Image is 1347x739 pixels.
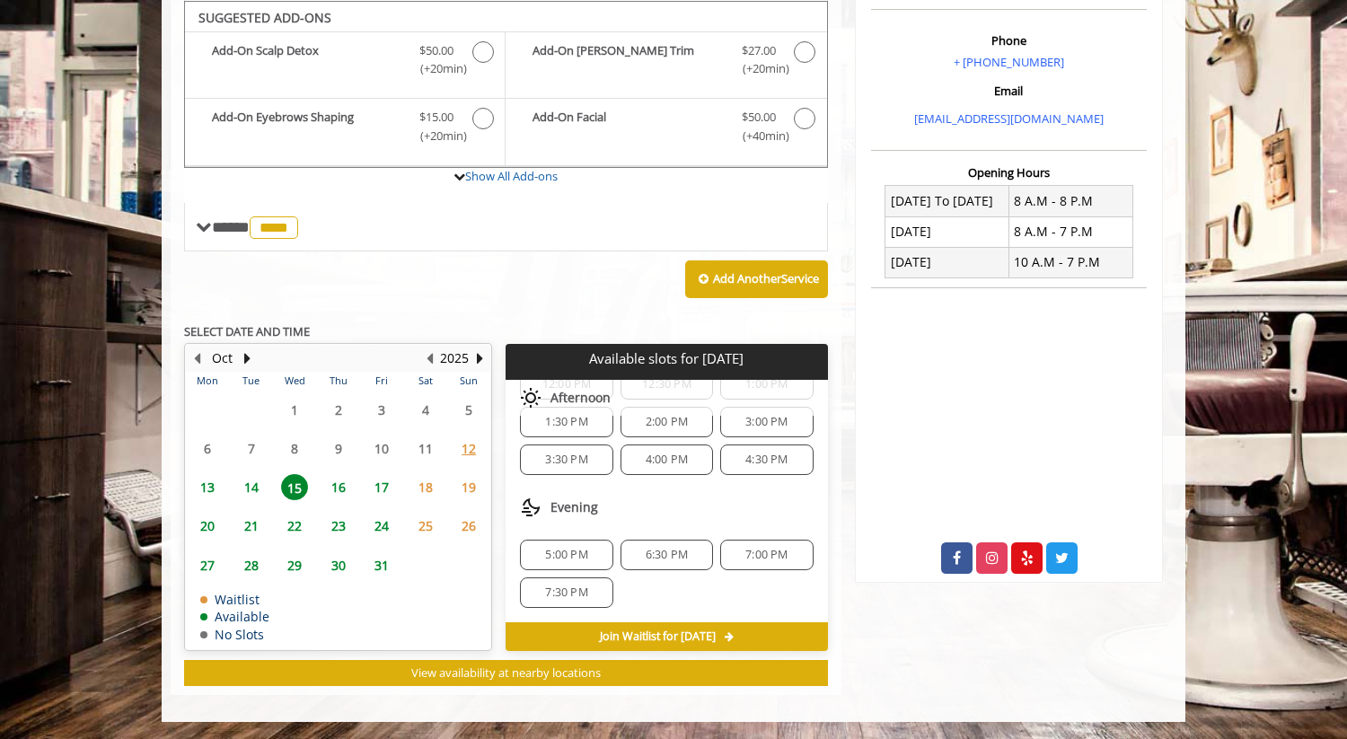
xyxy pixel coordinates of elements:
span: 12 [455,435,482,462]
span: 2:00 PM [646,415,688,429]
span: 4:00 PM [646,453,688,467]
span: 14 [238,474,265,500]
b: Add Another Service [713,270,819,286]
td: [DATE] [885,216,1009,247]
td: Select day23 [316,506,359,545]
span: (+20min ) [410,127,463,145]
span: $15.00 [419,108,453,127]
td: Select day15 [273,468,316,506]
span: 21 [238,513,265,539]
span: 27 [194,552,221,578]
span: 31 [368,552,395,578]
span: $50.00 [742,108,776,127]
span: 19 [455,474,482,500]
span: Afternoon [550,391,611,405]
span: 5:00 PM [545,548,587,562]
b: Add-On Eyebrows Shaping [212,108,401,145]
td: Select day21 [229,506,272,545]
span: 3:30 PM [545,453,587,467]
td: Select day24 [360,506,403,545]
span: 16 [325,474,352,500]
span: 7:00 PM [745,548,788,562]
td: 10 A.M - 7 P.M [1008,247,1132,277]
div: 5:00 PM [520,540,612,570]
td: Available [200,610,269,623]
td: Select day26 [447,506,491,545]
b: SELECT DATE AND TIME [184,323,310,339]
span: 22 [281,513,308,539]
td: Select day31 [360,545,403,584]
button: Previous Year [422,348,436,368]
label: Add-On Scalp Detox [194,41,496,84]
div: 4:30 PM [720,444,813,475]
td: Select day27 [186,545,229,584]
td: Select day17 [360,468,403,506]
td: Select day13 [186,468,229,506]
td: Waitlist [200,593,269,606]
td: Select day28 [229,545,272,584]
span: 28 [238,552,265,578]
td: 8 A.M - 7 P.M [1008,216,1132,247]
div: 1:30 PM [520,407,612,437]
div: 4:00 PM [621,444,713,475]
td: [DATE] To [DATE] [885,186,1009,216]
b: SUGGESTED ADD-ONS [198,9,331,26]
span: 24 [368,513,395,539]
button: Add AnotherService [685,260,828,298]
th: Wed [273,372,316,390]
a: [EMAIL_ADDRESS][DOMAIN_NAME] [914,110,1104,127]
label: Add-On Facial [515,108,817,150]
span: 20 [194,513,221,539]
span: 1:30 PM [545,415,587,429]
b: Add-On Facial [533,108,723,145]
th: Fri [360,372,403,390]
td: Select day12 [447,429,491,468]
span: Evening [550,500,598,515]
button: Next Year [472,348,487,368]
th: Tue [229,372,272,390]
button: Oct [212,348,233,368]
h3: Opening Hours [871,166,1147,179]
span: 3:00 PM [745,415,788,429]
label: Add-On Beard Trim [515,41,817,84]
th: Sat [403,372,446,390]
a: Show All Add-ons [465,168,558,184]
span: 15 [281,474,308,500]
th: Sun [447,372,491,390]
span: 29 [281,552,308,578]
td: 8 A.M - 8 P.M [1008,186,1132,216]
td: No Slots [200,628,269,641]
th: Mon [186,372,229,390]
button: View availability at nearby locations [184,660,828,686]
span: (+20min ) [410,59,463,78]
span: 6:30 PM [646,548,688,562]
span: 13 [194,474,221,500]
a: + [PHONE_NUMBER] [954,54,1064,70]
h3: Phone [876,34,1142,47]
span: Join Waitlist for [DATE] [600,629,716,644]
td: Select day16 [316,468,359,506]
label: Add-On Eyebrows Shaping [194,108,496,150]
div: 7:30 PM [520,577,612,608]
span: 17 [368,474,395,500]
td: Select day18 [403,468,446,506]
span: 4:30 PM [745,453,788,467]
b: Add-On [PERSON_NAME] Trim [533,41,723,79]
div: 6:30 PM [621,540,713,570]
span: View availability at nearby locations [411,664,601,681]
span: 25 [412,513,439,539]
div: 2:00 PM [621,407,713,437]
td: Select day22 [273,506,316,545]
img: evening slots [520,497,541,518]
span: 7:30 PM [545,585,587,600]
span: 23 [325,513,352,539]
span: $27.00 [742,41,776,60]
td: Select day14 [229,468,272,506]
button: Previous Month [189,348,204,368]
td: Select day20 [186,506,229,545]
td: Select day29 [273,545,316,584]
td: Select day30 [316,545,359,584]
span: 26 [455,513,482,539]
div: 3:00 PM [720,407,813,437]
span: 18 [412,474,439,500]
